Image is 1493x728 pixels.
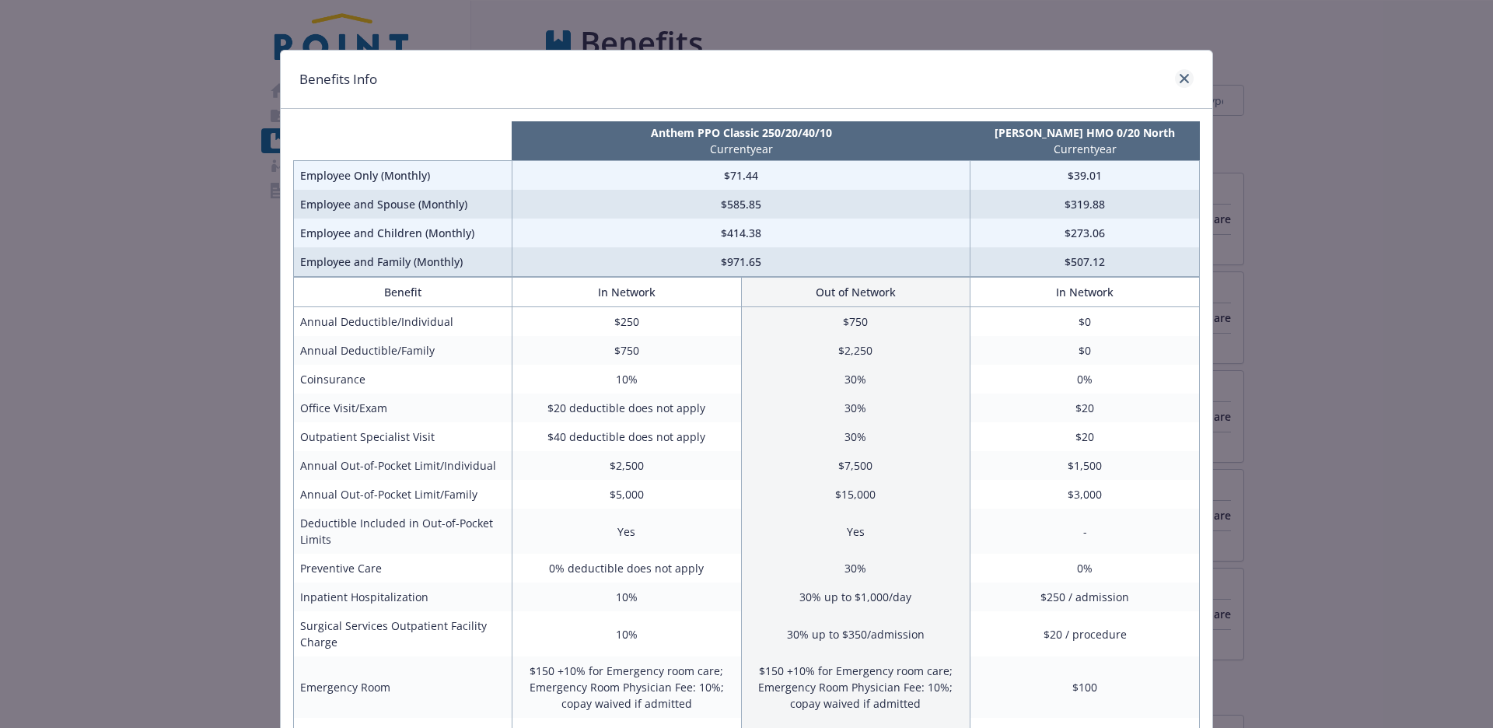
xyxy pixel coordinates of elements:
[970,190,1200,219] td: $319.88
[294,336,512,365] td: Annual Deductible/Family
[970,365,1200,394] td: 0%
[741,554,970,583] td: 30%
[741,422,970,451] td: 30%
[970,480,1200,509] td: $3,000
[970,509,1200,554] td: -
[512,278,741,307] th: In Network
[515,141,967,157] p: Current year
[515,124,967,141] p: Anthem PPO Classic 250/20/40/10
[970,611,1200,656] td: $20 / procedure
[741,336,970,365] td: $2,250
[974,124,1197,141] p: [PERSON_NAME] HMO 0/20 North
[512,422,741,451] td: $40 deductible does not apply
[299,69,377,89] h1: Benefits Info
[512,451,741,480] td: $2,500
[294,190,512,219] td: Employee and Spouse (Monthly)
[512,656,741,718] td: $150 +10% for Emergency room care; Emergency Room Physician Fee: 10%; copay waived if admitted
[294,121,512,161] th: intentionally left blank
[294,365,512,394] td: Coinsurance
[512,365,741,394] td: 10%
[741,611,970,656] td: 30% up to $350/admission
[512,247,970,277] td: $971.65
[741,307,970,337] td: $750
[974,141,1197,157] p: Current year
[970,451,1200,480] td: $1,500
[294,583,512,611] td: Inpatient Hospitalization
[512,219,970,247] td: $414.38
[741,278,970,307] th: Out of Network
[741,451,970,480] td: $7,500
[294,247,512,277] td: Employee and Family (Monthly)
[741,583,970,611] td: 30% up to $1,000/day
[294,451,512,480] td: Annual Out-of-Pocket Limit/Individual
[294,656,512,718] td: Emergency Room
[512,307,741,337] td: $250
[970,554,1200,583] td: 0%
[294,509,512,554] td: Deductible Included in Out-of-Pocket Limits
[970,219,1200,247] td: $273.06
[294,161,512,191] td: Employee Only (Monthly)
[741,509,970,554] td: Yes
[294,611,512,656] td: Surgical Services Outpatient Facility Charge
[970,247,1200,277] td: $507.12
[741,480,970,509] td: $15,000
[512,480,741,509] td: $5,000
[970,656,1200,718] td: $100
[970,394,1200,422] td: $20
[294,307,512,337] td: Annual Deductible/Individual
[970,336,1200,365] td: $0
[741,365,970,394] td: 30%
[512,554,741,583] td: 0% deductible does not apply
[294,219,512,247] td: Employee and Children (Monthly)
[741,656,970,718] td: $150 +10% for Emergency room care; Emergency Room Physician Fee: 10%; copay waived if admitted
[294,554,512,583] td: Preventive Care
[512,336,741,365] td: $750
[294,480,512,509] td: Annual Out-of-Pocket Limit/Family
[512,161,970,191] td: $71.44
[970,307,1200,337] td: $0
[970,161,1200,191] td: $39.01
[970,583,1200,611] td: $250 / admission
[512,190,970,219] td: $585.85
[294,394,512,422] td: Office Visit/Exam
[512,509,741,554] td: Yes
[512,611,741,656] td: 10%
[512,583,741,611] td: 10%
[1175,69,1194,88] a: close
[970,422,1200,451] td: $20
[294,422,512,451] td: Outpatient Specialist Visit
[741,394,970,422] td: 30%
[512,394,741,422] td: $20 deductible does not apply
[294,278,512,307] th: Benefit
[970,278,1200,307] th: In Network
